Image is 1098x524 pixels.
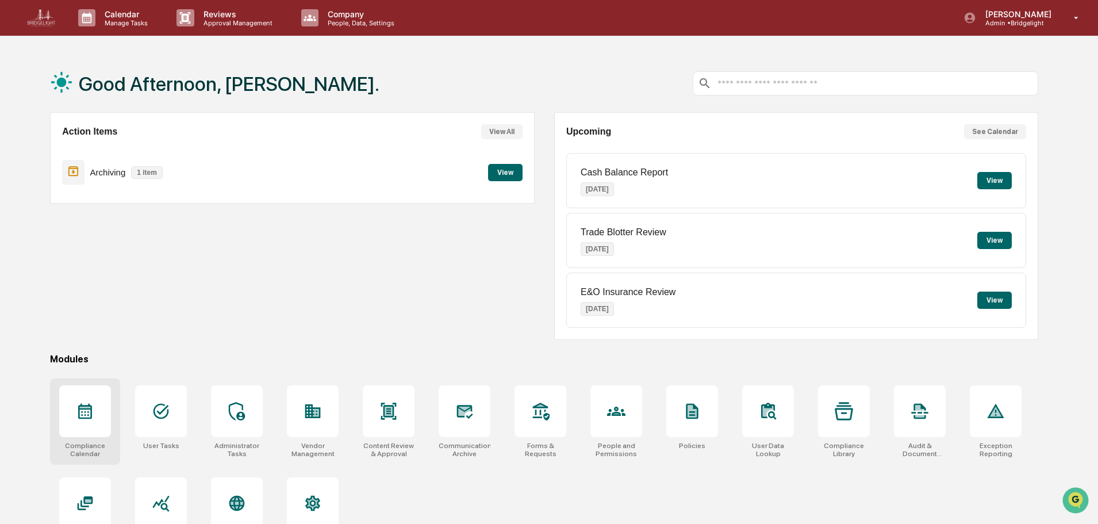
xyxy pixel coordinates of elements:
div: User Data Lookup [742,442,794,458]
p: E&O Insurance Review [581,287,675,297]
img: logo [28,9,55,26]
div: Vendor Management [287,442,339,458]
div: Past conversations [11,128,77,137]
div: User Tasks [143,442,179,450]
a: 🗄️Attestations [79,231,147,251]
div: 🗄️ [83,236,93,246]
div: Administrator Tasks [211,442,263,458]
div: We're available if you need us! [52,100,158,109]
span: Attestations [95,235,143,247]
button: View [977,172,1012,189]
div: Compliance Calendar [59,442,111,458]
img: Tammy Steffen [11,146,30,164]
p: Archiving [90,167,126,177]
p: [DATE] [581,302,614,316]
div: Communications Archive [439,442,490,458]
span: [PERSON_NAME] [36,156,93,166]
span: Pylon [114,285,139,294]
button: View [488,164,523,181]
div: Modules [50,354,1038,365]
button: See Calendar [964,124,1026,139]
p: 1 item [131,166,163,179]
p: [DATE] [581,242,614,256]
img: 8933085812038_c878075ebb4cc5468115_72.jpg [24,88,45,109]
iframe: Open customer support [1061,486,1092,517]
div: People and Permissions [590,442,642,458]
p: Cash Balance Report [581,167,668,178]
span: [DATE] [102,156,125,166]
button: View [977,292,1012,309]
div: Policies [679,442,705,450]
div: 🖐️ [11,236,21,246]
div: 🔎 [11,258,21,267]
p: People, Data, Settings [318,19,400,27]
p: Reviews [194,9,278,19]
a: View [488,166,523,177]
h1: Good Afternoon, [PERSON_NAME]. [79,72,379,95]
div: Start new chat [52,88,189,100]
button: View [977,232,1012,249]
p: Company [318,9,400,19]
button: View All [481,124,523,139]
p: [PERSON_NAME] [976,9,1057,19]
img: Tammy Steffen [11,177,30,195]
a: 🔎Data Lookup [7,253,77,273]
h2: Action Items [62,127,117,137]
a: 🖐️Preclearance [7,231,79,251]
div: Compliance Library [818,442,870,458]
a: Powered byPylon [81,285,139,294]
span: • [95,188,99,197]
div: Forms & Requests [515,442,566,458]
img: 1746055101610-c473b297-6a78-478c-a979-82029cc54cd1 [11,88,32,109]
span: Data Lookup [23,257,72,269]
div: Content Review & Approval [363,442,414,458]
p: Approval Management [194,19,278,27]
span: [PERSON_NAME] [36,188,93,197]
p: Manage Tasks [95,19,153,27]
p: Trade Blotter Review [581,227,666,238]
p: Admin • Bridgelight [976,19,1057,27]
span: [DATE] [102,188,125,197]
p: [DATE] [581,182,614,196]
button: See all [178,125,209,139]
p: Calendar [95,9,153,19]
button: Start new chat [195,91,209,105]
span: • [95,156,99,166]
div: Audit & Document Logs [894,442,946,458]
div: Exception Reporting [970,442,1022,458]
h2: Upcoming [566,127,611,137]
p: How can we help? [11,24,209,43]
span: Preclearance [23,235,74,247]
